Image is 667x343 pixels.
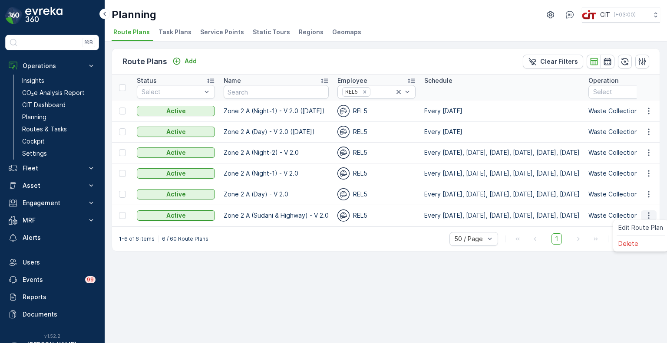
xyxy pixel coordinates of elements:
[224,148,329,157] p: Zone 2 A (Night-2) - V 2.0
[224,85,329,99] input: Search
[5,229,99,246] a: Alerts
[337,126,416,138] div: REL5
[166,169,186,178] p: Active
[19,75,99,87] a: Insights
[424,127,580,136] p: Every [DATE]
[142,88,201,96] p: Select
[299,28,324,36] span: Regions
[424,211,580,220] p: Every [DATE], [DATE], [DATE], [DATE], [DATE], [DATE]
[137,127,215,137] button: Active
[523,55,583,69] button: Clear Filters
[337,209,350,222] img: svg%3e
[162,235,208,242] p: 6 / 60 Route Plans
[23,258,96,267] p: Users
[224,169,329,178] p: Zone 2 A (Night-1) - V 2.0
[23,233,96,242] p: Alerts
[23,62,82,70] p: Operations
[19,99,99,111] a: CIT Dashboard
[360,88,370,95] div: Remove REL5
[588,76,618,85] p: Operation
[19,111,99,123] a: Planning
[22,101,66,109] p: CIT Dashboard
[22,149,47,158] p: Settings
[23,310,96,319] p: Documents
[23,216,82,225] p: MRF
[166,211,186,220] p: Active
[137,147,215,158] button: Active
[5,57,99,75] button: Operations
[337,147,416,159] div: REL5
[158,28,192,36] span: Task Plans
[137,76,157,85] p: Status
[593,88,653,96] p: Select
[166,190,186,199] p: Active
[337,188,350,200] img: svg%3e
[5,306,99,323] a: Documents
[5,333,99,339] span: v 1.52.2
[119,212,126,219] div: Toggle Row Selected
[618,223,663,232] span: Edit Route Plan
[588,127,667,136] p: Waste Collection
[122,56,167,68] p: Route Plans
[166,148,186,157] p: Active
[137,210,215,221] button: Active
[119,149,126,156] div: Toggle Row Selected
[253,28,290,36] span: Static Tours
[224,190,329,199] p: Zone 2 A (Day) - V 2.0
[166,107,186,115] p: Active
[19,135,99,147] a: Cockpit
[618,239,638,248] span: Delete
[23,293,96,301] p: Reports
[5,271,99,288] a: Events99
[23,199,82,207] p: Engagement
[19,147,99,160] a: Settings
[337,188,416,200] div: REL5
[424,76,452,85] p: Schedule
[119,170,126,177] div: Toggle Row Selected
[25,7,63,24] img: logo_dark-DEwI_e13.png
[113,28,150,36] span: Route Plans
[424,107,580,115] p: Every [DATE]
[119,108,126,114] div: Toggle Row Selected
[588,211,667,220] p: Waste Collection
[224,107,329,115] p: Zone 2 A (Night-1) - V 2.0 ([DATE])
[337,167,416,180] div: REL5
[84,39,93,46] p: ⌘B
[615,222,667,234] a: Edit Route Plan
[112,8,156,22] p: Planning
[337,147,350,159] img: svg%3e
[22,113,46,121] p: Planning
[23,164,82,173] p: Fleet
[600,10,610,19] p: CIT
[22,76,44,85] p: Insights
[169,56,200,66] button: Add
[5,212,99,229] button: MRF
[23,275,80,284] p: Events
[614,11,636,18] p: ( +03:00 )
[119,128,126,135] div: Toggle Row Selected
[337,209,416,222] div: REL5
[224,127,329,136] p: Zone 2 A (Day) - V 2.0 ([DATE])
[119,191,126,198] div: Toggle Row Selected
[23,181,82,190] p: Asset
[588,107,667,115] p: Waste Collection
[137,106,215,116] button: Active
[582,7,660,23] button: CIT(+03:00)
[424,190,580,199] p: Every [DATE], [DATE], [DATE], [DATE], [DATE], [DATE]
[5,160,99,177] button: Fleet
[166,127,186,136] p: Active
[582,10,597,20] img: cit-logo_pOk6rL0.png
[137,189,215,199] button: Active
[588,190,667,199] p: Waste Collection
[551,233,562,245] span: 1
[588,169,667,178] p: Waste Collection
[22,88,85,97] p: CO₂e Analysis Report
[5,254,99,271] a: Users
[119,235,155,242] p: 1-6 of 6 items
[588,148,667,157] p: Waste Collection
[337,105,416,117] div: REL5
[424,169,580,178] p: Every [DATE], [DATE], [DATE], [DATE], [DATE], [DATE]
[343,88,359,96] div: REL5
[200,28,244,36] span: Service Points
[5,7,23,24] img: logo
